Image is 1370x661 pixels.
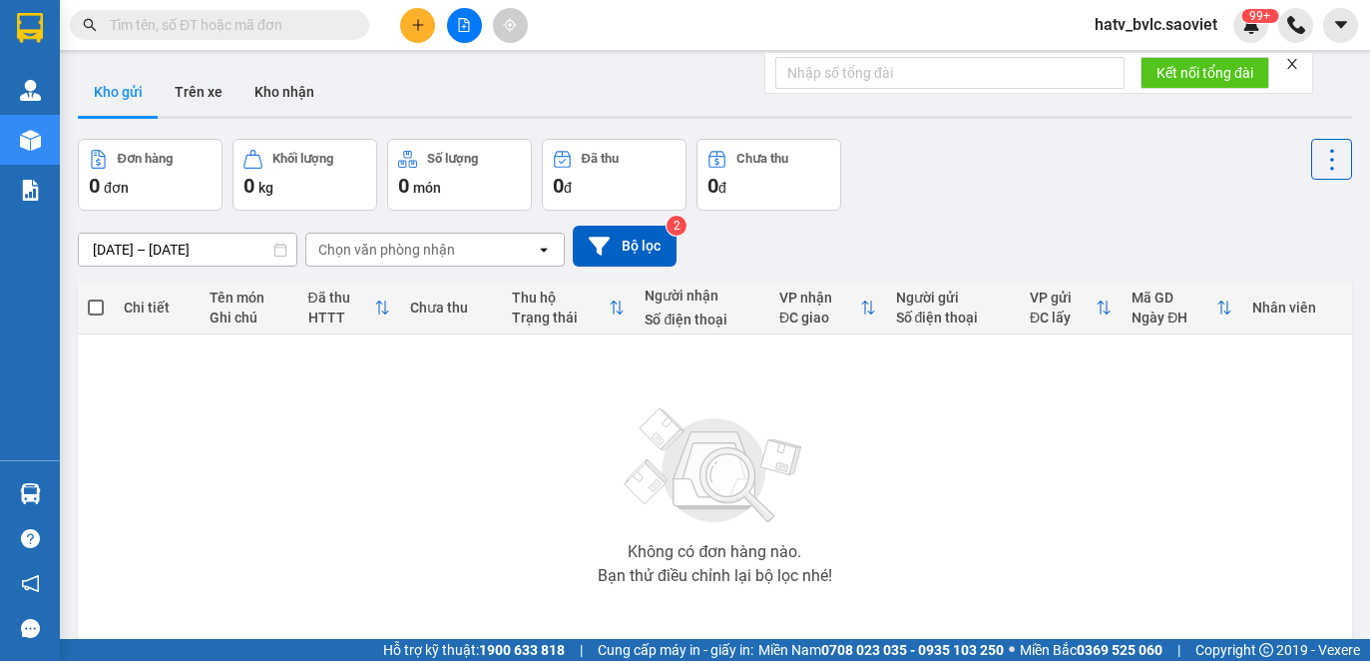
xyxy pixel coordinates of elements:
[821,642,1004,658] strong: 0708 023 035 - 0935 103 250
[615,396,814,536] img: svg+xml;base64,PHN2ZyBjbGFzcz0ibGlzdC1wbHVnX19zdmciIHhtbG5zPSJodHRwOi8vd3d3LnczLm9yZy8yMDAwL3N2Zy...
[79,234,296,266] input: Select a date range.
[308,290,374,306] div: Đã thu
[1259,643,1273,657] span: copyright
[210,290,287,306] div: Tên món
[447,8,482,43] button: file-add
[110,14,345,36] input: Tìm tên, số ĐT hoặc mã đơn
[21,574,40,593] span: notification
[20,483,41,504] img: warehouse-icon
[1332,16,1350,34] span: caret-down
[580,639,583,661] span: |
[1030,310,1096,326] div: ĐC lấy
[78,68,159,116] button: Kho gửi
[502,282,636,334] th: Toggle SortBy
[896,310,1011,326] div: Số điện thoại
[1177,639,1180,661] span: |
[298,282,400,334] th: Toggle SortBy
[564,180,572,196] span: đ
[238,68,330,116] button: Kho nhận
[243,174,254,198] span: 0
[427,152,478,166] div: Số lượng
[83,18,97,32] span: search
[775,57,1125,89] input: Nhập số tổng đài
[400,8,435,43] button: plus
[21,619,40,638] span: message
[779,290,860,306] div: VP nhận
[1132,310,1216,326] div: Ngày ĐH
[20,130,41,151] img: warehouse-icon
[387,139,532,211] button: Số lượng0món
[758,639,1004,661] span: Miền Nam
[479,642,565,658] strong: 1900 633 818
[104,180,129,196] span: đơn
[1077,642,1162,658] strong: 0369 525 060
[628,544,801,560] div: Không có đơn hàng nào.
[598,568,832,584] div: Bạn thử điều chỉnh lại bộ lọc nhé!
[536,242,552,258] svg: open
[413,180,441,196] span: món
[512,310,610,326] div: Trạng thái
[1285,57,1299,71] span: close
[78,139,223,211] button: Đơn hàng0đơn
[645,312,759,328] div: Số điện thoại
[1141,57,1269,89] button: Kết nối tổng đài
[159,68,238,116] button: Trên xe
[308,310,374,326] div: HTTT
[457,18,471,32] span: file-add
[667,216,686,236] sup: 2
[1020,639,1162,661] span: Miền Bắc
[1287,16,1305,34] img: phone-icon
[573,226,677,267] button: Bộ lọc
[1242,16,1260,34] img: icon-new-feature
[232,139,377,211] button: Khối lượng0kg
[1122,282,1242,334] th: Toggle SortBy
[411,18,425,32] span: plus
[272,152,333,166] div: Khối lượng
[258,180,273,196] span: kg
[503,18,517,32] span: aim
[736,152,788,166] div: Chưa thu
[493,8,528,43] button: aim
[1252,300,1342,316] div: Nhân viên
[1323,8,1358,43] button: caret-down
[17,13,43,43] img: logo-vxr
[318,240,455,260] div: Chọn văn phòng nhận
[410,300,492,316] div: Chưa thu
[20,80,41,101] img: warehouse-icon
[383,639,565,661] span: Hỗ trợ kỹ thuật:
[124,300,190,316] div: Chi tiết
[1079,12,1233,37] span: hatv_bvlc.saoviet
[118,152,173,166] div: Đơn hàng
[1009,646,1015,654] span: ⚪️
[1132,290,1216,306] div: Mã GD
[598,639,753,661] span: Cung cấp máy in - giấy in:
[542,139,686,211] button: Đã thu0đ
[553,174,564,198] span: 0
[645,288,759,304] div: Người nhận
[769,282,886,334] th: Toggle SortBy
[1030,290,1096,306] div: VP gửi
[1156,62,1253,84] span: Kết nối tổng đài
[1020,282,1122,334] th: Toggle SortBy
[89,174,100,198] span: 0
[21,529,40,548] span: question-circle
[696,139,841,211] button: Chưa thu0đ
[210,310,287,326] div: Ghi chú
[707,174,718,198] span: 0
[512,290,610,306] div: Thu hộ
[398,174,409,198] span: 0
[718,180,726,196] span: đ
[779,310,860,326] div: ĐC giao
[896,290,1011,306] div: Người gửi
[20,180,41,201] img: solution-icon
[582,152,619,166] div: Đã thu
[1241,9,1278,23] sup: 137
